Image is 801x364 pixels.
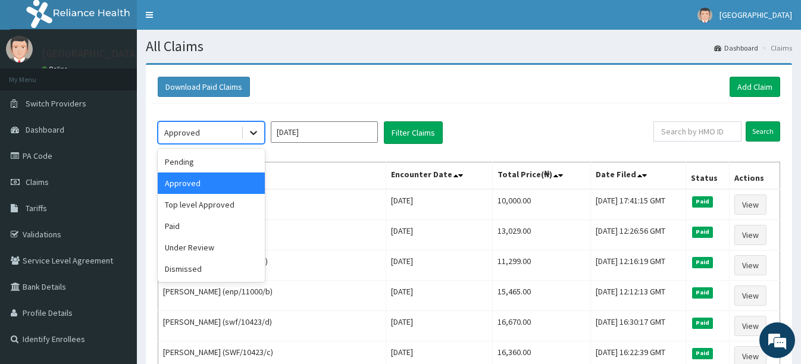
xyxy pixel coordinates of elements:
[42,65,70,73] a: Online
[158,258,265,280] div: Dismissed
[734,285,766,306] a: View
[26,177,49,187] span: Claims
[386,311,493,341] td: [DATE]
[22,59,48,89] img: d_794563401_company_1708531726252_794563401
[692,348,714,359] span: Paid
[492,281,590,311] td: 15,465.00
[158,172,265,194] div: Approved
[492,311,590,341] td: 16,670.00
[653,121,741,142] input: Search by HMO ID
[158,281,386,311] td: [PERSON_NAME] (enp/11000/b)
[591,250,686,281] td: [DATE] 12:16:19 GMT
[158,189,386,220] td: [DATE] EDUNO (gmt/10093/a)
[26,124,64,135] span: Dashboard
[158,215,265,237] div: Paid
[158,162,386,190] th: Name
[591,311,686,341] td: [DATE] 16:30:17 GMT
[692,196,714,207] span: Paid
[26,203,47,214] span: Tariffs
[692,287,714,298] span: Paid
[730,77,780,97] a: Add Claim
[386,250,493,281] td: [DATE]
[158,77,250,97] button: Download Paid Claims
[734,316,766,336] a: View
[492,250,590,281] td: 11,299.00
[591,162,686,190] th: Date Filed
[492,189,590,220] td: 10,000.00
[386,281,493,311] td: [DATE]
[734,194,766,215] a: View
[6,240,227,281] textarea: Type your message and hit 'Enter'
[158,311,386,341] td: [PERSON_NAME] (swf/10423/d)
[386,162,493,190] th: Encounter Date
[158,220,386,250] td: Fesoch Iheme (ENP/11000/e)
[158,237,265,258] div: Under Review
[591,189,686,220] td: [DATE] 17:41:15 GMT
[746,121,780,142] input: Search
[158,151,265,172] div: Pending
[692,318,714,328] span: Paid
[6,36,33,62] img: User Image
[591,281,686,311] td: [DATE] 12:12:13 GMT
[164,127,200,139] div: Approved
[42,48,140,59] p: [GEOGRAPHIC_DATA]
[146,39,792,54] h1: All Claims
[686,162,730,190] th: Status
[734,225,766,245] a: View
[195,6,224,34] div: Minimize live chat window
[692,257,714,268] span: Paid
[386,189,493,220] td: [DATE]
[386,220,493,250] td: [DATE]
[591,220,686,250] td: [DATE] 12:26:56 GMT
[714,43,758,53] a: Dashboard
[158,194,265,215] div: Top level Approved
[26,98,86,109] span: Switch Providers
[719,10,792,20] span: [GEOGRAPHIC_DATA]
[734,255,766,275] a: View
[697,8,712,23] img: User Image
[62,67,200,82] div: Chat with us now
[492,162,590,190] th: Total Price(₦)
[271,121,378,143] input: Select Month and Year
[730,162,780,190] th: Actions
[692,227,714,237] span: Paid
[759,43,792,53] li: Claims
[69,107,164,227] span: We're online!
[158,250,386,281] td: Esomchi Iheme (enp/11000/c)
[384,121,443,144] button: Filter Claims
[492,220,590,250] td: 13,029.00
